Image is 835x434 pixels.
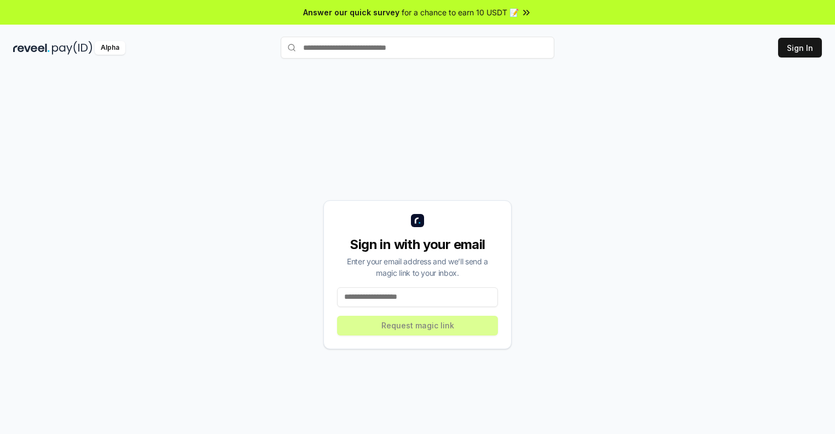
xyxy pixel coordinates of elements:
[778,38,822,57] button: Sign In
[95,41,125,55] div: Alpha
[303,7,399,18] span: Answer our quick survey
[337,236,498,253] div: Sign in with your email
[13,41,50,55] img: reveel_dark
[402,7,519,18] span: for a chance to earn 10 USDT 📝
[52,41,92,55] img: pay_id
[411,214,424,227] img: logo_small
[337,256,498,279] div: Enter your email address and we’ll send a magic link to your inbox.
